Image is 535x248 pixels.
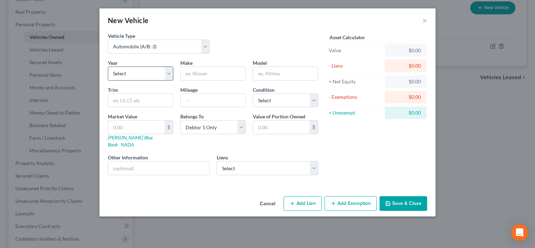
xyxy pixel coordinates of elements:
label: Year [108,59,118,67]
input: -- [181,94,245,107]
div: $ [165,120,173,134]
span: Make [180,60,193,66]
button: Add Lien [284,196,322,211]
label: Vehicle Type [108,32,135,40]
button: Save & Close [380,196,427,211]
div: $0.00 [390,47,421,54]
label: Other Information [108,154,148,161]
label: Trim [108,86,118,94]
a: NADA [121,142,134,147]
a: [PERSON_NAME] Blue Book [108,135,153,147]
label: Asset Calculator [329,34,365,41]
div: $0.00 [390,62,421,69]
input: ex. Altima [253,67,318,80]
input: 0.00 [253,120,310,134]
label: Condition [253,86,275,94]
div: - Liens [329,62,382,69]
label: Liens [217,154,228,161]
div: $0.00 [390,109,421,116]
button: Add Exemption [325,196,377,211]
label: Mileage [180,86,197,94]
input: 0.00 [108,120,165,134]
div: New Vehicle [108,15,148,25]
input: ex. LS, LT, etc [108,94,173,107]
div: $0.00 [390,94,421,101]
div: $ [310,120,318,134]
label: Value of Portion Owned [253,113,305,120]
button: Cancel [254,197,281,211]
span: Belongs To [180,113,204,119]
button: × [422,16,427,25]
div: Value [329,47,382,54]
div: = Net Equity [329,78,382,85]
input: (optional) [108,161,209,175]
div: $0.00 [390,78,421,85]
label: Model [253,59,267,67]
div: Open Intercom Messenger [511,224,528,241]
input: ex. Nissan [181,67,245,80]
label: Market Value [108,113,137,120]
div: - Exemptions [329,94,382,101]
div: = Unexempt [329,109,382,116]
